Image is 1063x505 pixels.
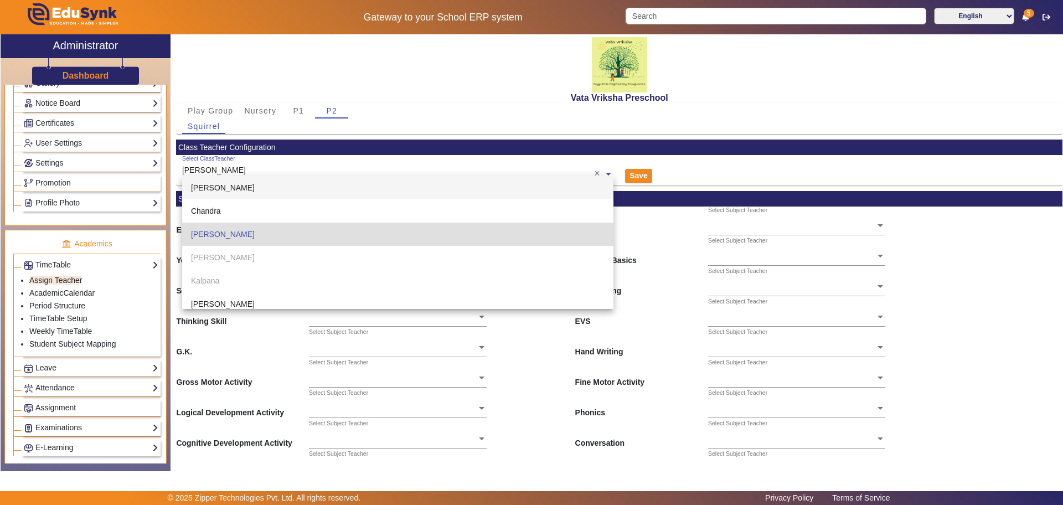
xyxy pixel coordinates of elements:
div: Select Subject Teacher [708,358,767,367]
div: Select Subject Teacher [708,267,767,276]
h2: Administrator [53,39,118,52]
span: English [176,207,309,237]
span: Hand Writing [575,328,708,359]
span: Grammar Basics [575,237,708,267]
span: Maths [575,207,708,237]
span: Squirrel [188,122,220,130]
span: P2 [326,107,337,115]
span: Science [176,267,309,298]
a: Privacy Policy [760,491,819,505]
h2: Vata Vriksha Preschool [176,92,1062,103]
div: Select Subject Teacher [309,419,368,428]
span: Play Group [188,107,234,115]
div: Select Subject Teacher [309,389,368,398]
a: Promotion [24,177,158,189]
div: Select ClassTeacher [182,154,235,163]
div: Select Subject Teacher [708,328,767,337]
span: Gross Motor Activity [176,359,309,389]
span: Nursery [244,107,276,115]
span: Story Telling [575,267,708,298]
span: Thinking Skill [176,298,309,328]
h3: Dashboard [63,70,109,81]
span: Phonics [575,389,708,420]
span: Promotion [35,178,71,187]
span: EVS [575,298,708,328]
span: Arts & Craft [575,450,708,481]
span: G.K. [176,328,309,359]
p: © 2025 Zipper Technologies Pvt. Ltd. All rights reserved. [168,492,361,504]
a: AcademicCalendar [29,288,95,297]
div: Select Subject Teacher [309,328,368,337]
img: academic.png [61,239,71,249]
h5: Gateway to your School ERP system [272,12,614,23]
div: Select Subject Teacher [708,236,767,245]
div: Select Subject Teacher [309,358,368,367]
span: Cognitive Development Activity [176,420,309,450]
span: Practical Life [176,450,309,481]
a: Assignment [24,401,158,414]
img: 817d6453-c4a2-41f8-ac39-e8a470f27eea [592,37,647,92]
span: [PERSON_NAME] [191,300,255,308]
div: Select Subject Teacher [309,450,368,458]
a: Assign Teacher [29,276,82,285]
span: [PERSON_NAME] [191,253,255,262]
a: Student Subject Mapping [29,339,116,348]
div: Select Subject Teacher [708,450,767,458]
ng-dropdown-panel: Options List [182,176,613,309]
a: Terms of Service [827,491,895,505]
div: Select Subject Teacher [708,389,767,398]
span: Fine Motor Activity [575,359,708,389]
span: Clear all [594,168,603,180]
span: Chandra [191,207,221,215]
span: P1 [293,107,304,115]
button: Save [625,169,652,183]
mat-card-header: Class Teacher Configuration [176,140,1062,155]
a: TimeTable Setup [29,314,87,323]
div: Select Subject Teacher [708,419,767,428]
p: Academics [13,238,161,250]
mat-card-header: Subject Teacher Configuration [176,191,1062,207]
span: Logical Development Activity [176,389,309,420]
div: Select Subject Teacher [708,297,767,306]
img: Branchoperations.png [24,179,33,187]
span: [PERSON_NAME] [191,230,255,239]
span: Yoga [176,237,309,267]
span: Assignment [35,403,76,412]
span: Kalpana [191,276,219,285]
a: Weekly TimeTable [29,327,92,336]
span: [PERSON_NAME] [182,166,246,174]
img: Assignments.png [24,404,33,413]
div: Select Subject Teacher [708,206,767,215]
a: Period Structure [29,301,85,310]
input: Search [626,8,926,24]
a: Dashboard [62,70,110,81]
a: Administrator [1,34,171,58]
span: [PERSON_NAME] [191,183,255,192]
span: Conversation [575,420,708,450]
span: 5 [1024,9,1034,18]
